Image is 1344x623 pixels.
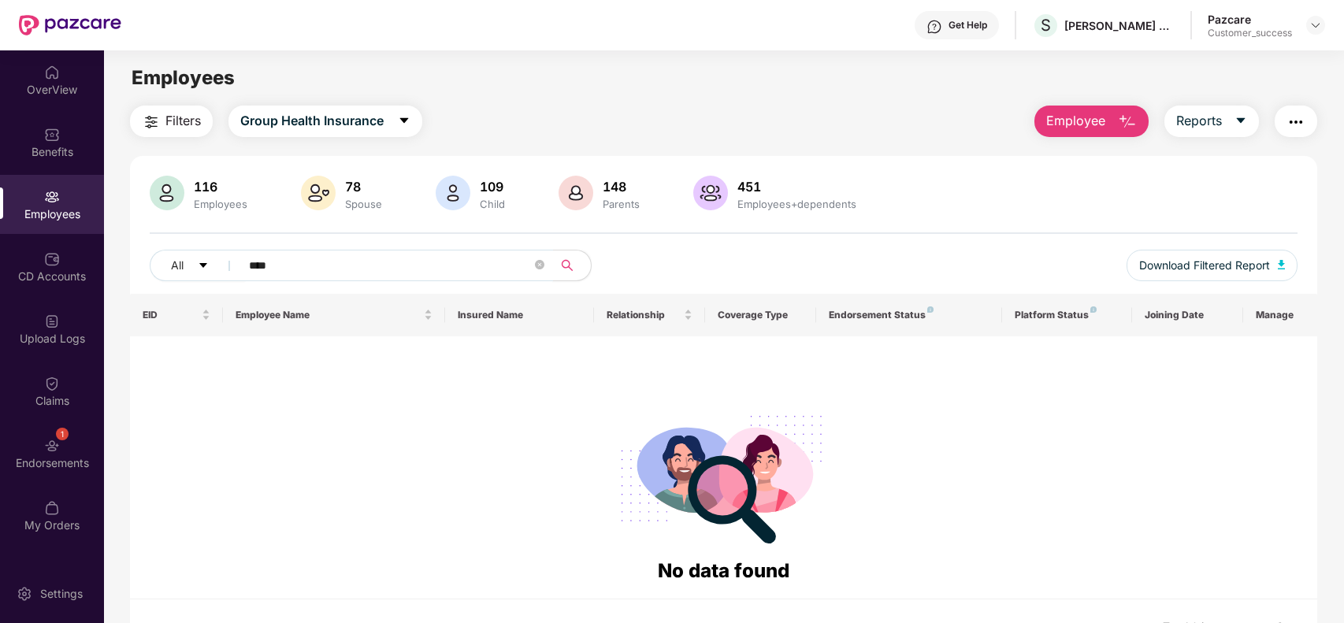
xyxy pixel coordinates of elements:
[693,176,728,210] img: svg+xml;base64,PHN2ZyB4bWxucz0iaHR0cDovL3d3dy53My5vcmcvMjAwMC9zdmciIHhtbG5zOnhsaW5rPSJodHRwOi8vd3...
[398,114,410,128] span: caret-down
[1208,12,1292,27] div: Pazcare
[150,250,246,281] button: Allcaret-down
[1034,106,1149,137] button: Employee
[150,176,184,210] img: svg+xml;base64,PHN2ZyB4bWxucz0iaHR0cDovL3d3dy53My5vcmcvMjAwMC9zdmciIHhtbG5zOnhsaW5rPSJodHRwOi8vd3...
[607,309,681,321] span: Relationship
[1064,18,1175,33] div: [PERSON_NAME] PRODUCTIONS PRIVATE LIMITED
[610,396,837,556] img: svg+xml;base64,PHN2ZyB4bWxucz0iaHR0cDovL3d3dy53My5vcmcvMjAwMC9zdmciIHdpZHRoPSIyODgiIGhlaWdodD0iMj...
[594,294,705,336] th: Relationship
[44,376,60,391] img: svg+xml;base64,PHN2ZyBpZD0iQ2xhaW0iIHhtbG5zPSJodHRwOi8vd3d3LnczLm9yZy8yMDAwL3N2ZyIgd2lkdGg9IjIwIi...
[223,294,446,336] th: Employee Name
[1132,294,1243,336] th: Joining Date
[552,259,583,272] span: search
[927,306,934,313] img: svg+xml;base64,PHN2ZyB4bWxucz0iaHR0cDovL3d3dy53My5vcmcvMjAwMC9zdmciIHdpZHRoPSI4IiBoZWlnaHQ9IjgiIH...
[342,198,385,210] div: Spouse
[1041,16,1051,35] span: S
[829,309,989,321] div: Endorsement Status
[342,179,385,195] div: 78
[191,179,251,195] div: 116
[445,294,593,336] th: Insured Name
[165,111,201,131] span: Filters
[44,438,60,454] img: svg+xml;base64,PHN2ZyBpZD0iRW5kb3JzZW1lbnRzIiB4bWxucz0iaHR0cDovL3d3dy53My5vcmcvMjAwMC9zdmciIHdpZH...
[44,65,60,80] img: svg+xml;base64,PHN2ZyBpZD0iSG9tZSIgeG1sbnM9Imh0dHA6Ly93d3cudzMub3JnLzIwMDAvc3ZnIiB3aWR0aD0iMjAiIG...
[705,294,816,336] th: Coverage Type
[535,260,544,269] span: close-circle
[240,111,384,131] span: Group Health Insurance
[1015,309,1119,321] div: Platform Status
[44,313,60,329] img: svg+xml;base64,PHN2ZyBpZD0iVXBsb2FkX0xvZ3MiIGRhdGEtbmFtZT0iVXBsb2FkIExvZ3MiIHhtbG5zPSJodHRwOi8vd3...
[436,176,470,210] img: svg+xml;base64,PHN2ZyB4bWxucz0iaHR0cDovL3d3dy53My5vcmcvMjAwMC9zdmciIHhtbG5zOnhsaW5rPSJodHRwOi8vd3...
[1278,260,1286,269] img: svg+xml;base64,PHN2ZyB4bWxucz0iaHR0cDovL3d3dy53My5vcmcvMjAwMC9zdmciIHhtbG5zOnhsaW5rPSJodHRwOi8vd3...
[17,586,32,602] img: svg+xml;base64,PHN2ZyBpZD0iU2V0dGluZy0yMHgyMCIgeG1sbnM9Imh0dHA6Ly93d3cudzMub3JnLzIwMDAvc3ZnIiB3aW...
[559,176,593,210] img: svg+xml;base64,PHN2ZyB4bWxucz0iaHR0cDovL3d3dy53My5vcmcvMjAwMC9zdmciIHhtbG5zOnhsaW5rPSJodHRwOi8vd3...
[1139,257,1270,274] span: Download Filtered Report
[130,106,213,137] button: Filters
[477,179,508,195] div: 109
[1309,19,1322,32] img: svg+xml;base64,PHN2ZyBpZD0iRHJvcGRvd24tMzJ4MzIiIHhtbG5zPSJodHRwOi8vd3d3LnczLm9yZy8yMDAwL3N2ZyIgd2...
[56,428,69,440] div: 1
[1118,113,1137,132] img: svg+xml;base64,PHN2ZyB4bWxucz0iaHR0cDovL3d3dy53My5vcmcvMjAwMC9zdmciIHhtbG5zOnhsaW5rPSJodHRwOi8vd3...
[191,198,251,210] div: Employees
[552,250,592,281] button: search
[44,251,60,267] img: svg+xml;base64,PHN2ZyBpZD0iQ0RfQWNjb3VudHMiIGRhdGEtbmFtZT0iQ0QgQWNjb3VudHMiIHhtbG5zPSJodHRwOi8vd3...
[130,294,223,336] th: EID
[1176,111,1222,131] span: Reports
[477,198,508,210] div: Child
[228,106,422,137] button: Group Health Insurancecaret-down
[658,559,789,582] span: No data found
[1286,113,1305,132] img: svg+xml;base64,PHN2ZyB4bWxucz0iaHR0cDovL3d3dy53My5vcmcvMjAwMC9zdmciIHdpZHRoPSIyNCIgaGVpZ2h0PSIyNC...
[44,127,60,143] img: svg+xml;base64,PHN2ZyBpZD0iQmVuZWZpdHMiIHhtbG5zPSJodHRwOi8vd3d3LnczLm9yZy8yMDAwL3N2ZyIgd2lkdGg9Ij...
[949,19,987,32] div: Get Help
[132,66,235,89] span: Employees
[142,113,161,132] img: svg+xml;base64,PHN2ZyB4bWxucz0iaHR0cDovL3d3dy53My5vcmcvMjAwMC9zdmciIHdpZHRoPSIyNCIgaGVpZ2h0PSIyNC...
[35,586,87,602] div: Settings
[143,309,199,321] span: EID
[926,19,942,35] img: svg+xml;base64,PHN2ZyBpZD0iSGVscC0zMngzMiIgeG1sbnM9Imh0dHA6Ly93d3cudzMub3JnLzIwMDAvc3ZnIiB3aWR0aD...
[1127,250,1298,281] button: Download Filtered Report
[734,179,859,195] div: 451
[44,500,60,516] img: svg+xml;base64,PHN2ZyBpZD0iTXlfT3JkZXJzIiBkYXRhLW5hbWU9Ik15IE9yZGVycyIgeG1sbnM9Imh0dHA6Ly93d3cudz...
[19,15,121,35] img: New Pazcare Logo
[44,562,60,578] img: svg+xml;base64,PHN2ZyBpZD0iVXBkYXRlZCIgeG1sbnM9Imh0dHA6Ly93d3cudzMub3JnLzIwMDAvc3ZnIiB3aWR0aD0iMj...
[301,176,336,210] img: svg+xml;base64,PHN2ZyB4bWxucz0iaHR0cDovL3d3dy53My5vcmcvMjAwMC9zdmciIHhtbG5zOnhsaW5rPSJodHRwOi8vd3...
[198,260,209,273] span: caret-down
[1243,294,1317,336] th: Manage
[1090,306,1097,313] img: svg+xml;base64,PHN2ZyB4bWxucz0iaHR0cDovL3d3dy53My5vcmcvMjAwMC9zdmciIHdpZHRoPSI4IiBoZWlnaHQ9IjgiIH...
[236,309,421,321] span: Employee Name
[600,198,643,210] div: Parents
[1208,27,1292,39] div: Customer_success
[600,179,643,195] div: 148
[734,198,859,210] div: Employees+dependents
[535,258,544,273] span: close-circle
[1234,114,1247,128] span: caret-down
[1164,106,1259,137] button: Reportscaret-down
[171,257,184,274] span: All
[44,189,60,205] img: svg+xml;base64,PHN2ZyBpZD0iRW1wbG95ZWVzIiB4bWxucz0iaHR0cDovL3d3dy53My5vcmcvMjAwMC9zdmciIHdpZHRoPS...
[1046,111,1105,131] span: Employee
